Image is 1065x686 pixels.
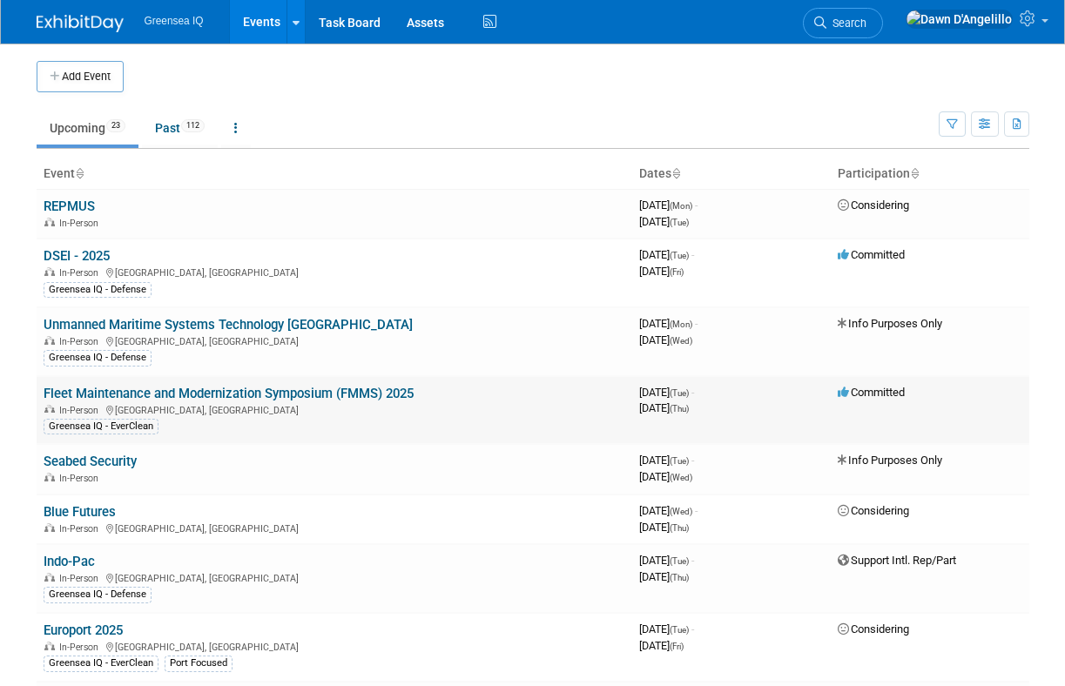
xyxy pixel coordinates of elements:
span: (Tue) [670,388,689,398]
span: Considering [838,622,909,636]
div: Greensea IQ - EverClean [44,419,158,434]
span: (Thu) [670,573,689,582]
span: Search [826,17,866,30]
span: - [691,454,694,467]
a: Unmanned Maritime Systems Technology [GEOGRAPHIC_DATA] [44,317,413,333]
div: Port Focused [165,656,233,671]
span: In-Person [59,218,104,229]
div: [GEOGRAPHIC_DATA], [GEOGRAPHIC_DATA] [44,521,625,535]
span: [DATE] [639,554,694,567]
span: Greensea IQ [145,15,204,27]
span: (Wed) [670,507,692,516]
span: [DATE] [639,504,698,517]
a: Fleet Maintenance and Modernization Symposium (FMMS) 2025 [44,386,414,401]
span: (Tue) [670,456,689,466]
span: In-Person [59,336,104,347]
span: (Fri) [670,642,684,651]
a: Past112 [142,111,218,145]
span: In-Person [59,473,104,484]
img: In-Person Event [44,473,55,481]
span: - [691,386,694,399]
img: In-Person Event [44,642,55,650]
div: [GEOGRAPHIC_DATA], [GEOGRAPHIC_DATA] [44,265,625,279]
span: Committed [838,248,905,261]
span: (Tue) [670,218,689,227]
span: [DATE] [639,622,694,636]
img: In-Person Event [44,336,55,345]
span: Info Purposes Only [838,317,942,330]
span: 23 [106,119,125,132]
th: Participation [831,159,1029,189]
span: In-Person [59,642,104,653]
div: Greensea IQ - Defense [44,587,152,602]
span: (Thu) [670,523,689,533]
img: In-Person Event [44,218,55,226]
span: - [691,554,694,567]
span: In-Person [59,267,104,279]
span: (Wed) [670,336,692,346]
span: [DATE] [639,333,692,346]
a: Sort by Participation Type [910,166,919,180]
span: Considering [838,198,909,212]
span: Support Intl. Rep/Part [838,554,956,567]
span: Considering [838,504,909,517]
span: [DATE] [639,470,692,483]
span: (Mon) [670,319,692,329]
span: (Tue) [670,625,689,635]
div: [GEOGRAPHIC_DATA], [GEOGRAPHIC_DATA] [44,570,625,584]
div: [GEOGRAPHIC_DATA], [GEOGRAPHIC_DATA] [44,639,625,653]
span: 112 [181,119,205,132]
a: Indo-Pac [44,554,95,569]
span: [DATE] [639,198,698,212]
a: Upcoming23 [37,111,138,145]
div: Greensea IQ - Defense [44,282,152,298]
span: [DATE] [639,570,689,583]
span: (Tue) [670,251,689,260]
span: (Wed) [670,473,692,482]
span: In-Person [59,573,104,584]
div: Greensea IQ - Defense [44,350,152,366]
div: [GEOGRAPHIC_DATA], [GEOGRAPHIC_DATA] [44,402,625,416]
span: [DATE] [639,386,694,399]
span: [DATE] [639,401,689,414]
a: Europort 2025 [44,622,123,638]
img: In-Person Event [44,523,55,532]
img: Dawn D'Angelillo [906,10,1013,29]
span: - [691,622,694,636]
a: DSEI - 2025 [44,248,110,264]
span: Committed [838,386,905,399]
span: (Fri) [670,267,684,277]
span: [DATE] [639,215,689,228]
span: - [695,504,698,517]
span: - [695,198,698,212]
span: [DATE] [639,248,694,261]
span: (Tue) [670,556,689,566]
button: Add Event [37,61,124,92]
span: [DATE] [639,521,689,534]
div: Greensea IQ - EverClean [44,656,158,671]
span: (Mon) [670,201,692,211]
th: Event [37,159,632,189]
a: Blue Futures [44,504,116,520]
div: [GEOGRAPHIC_DATA], [GEOGRAPHIC_DATA] [44,333,625,347]
span: [DATE] [639,265,684,278]
a: Sort by Event Name [75,166,84,180]
th: Dates [632,159,831,189]
span: [DATE] [639,317,698,330]
a: Seabed Security [44,454,137,469]
a: Sort by Start Date [671,166,680,180]
span: [DATE] [639,454,694,467]
a: REPMUS [44,198,95,214]
span: [DATE] [639,639,684,652]
img: ExhibitDay [37,15,124,32]
span: - [695,317,698,330]
span: - [691,248,694,261]
img: In-Person Event [44,573,55,582]
span: Info Purposes Only [838,454,942,467]
span: (Thu) [670,404,689,414]
span: In-Person [59,405,104,416]
img: In-Person Event [44,267,55,276]
a: Search [803,8,883,38]
img: In-Person Event [44,405,55,414]
span: In-Person [59,523,104,535]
